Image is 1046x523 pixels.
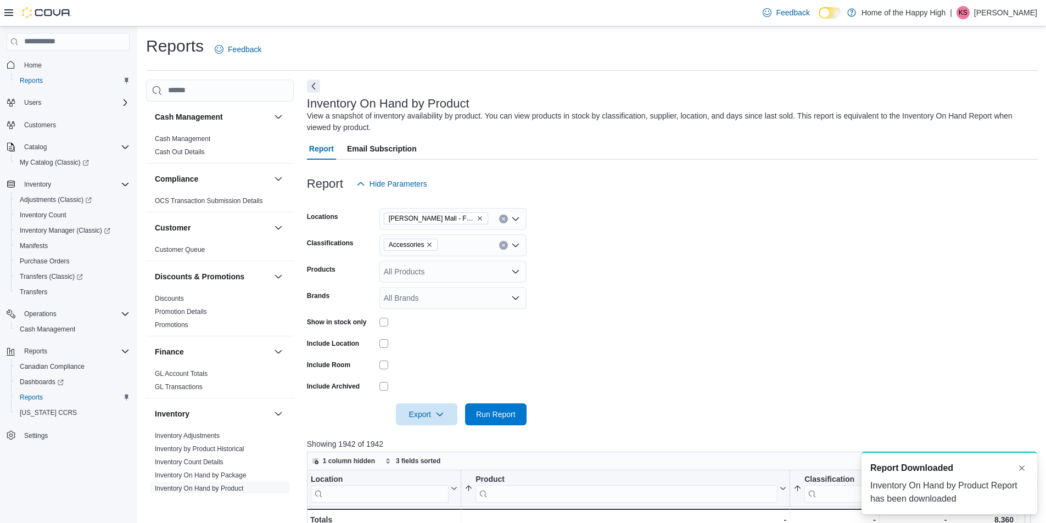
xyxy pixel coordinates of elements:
button: Dismiss toast [1015,462,1028,475]
span: Inventory Manager (Classic) [20,226,110,235]
span: Catalog [24,143,47,151]
span: Inventory Count [20,211,66,220]
span: Discounts [155,294,184,303]
div: Location [311,474,449,502]
span: Accessories [384,239,438,251]
span: Transfers [15,285,130,299]
button: Cash Management [155,111,270,122]
button: Transfers [11,284,134,300]
a: Feedback [758,2,814,24]
button: Reports [11,390,134,405]
a: Inventory On Hand by Package [155,471,247,479]
button: Inventory Count [11,207,134,223]
button: Cash Management [272,110,285,123]
button: Cash Management [11,322,134,337]
a: Dashboards [15,375,68,389]
h3: Report [307,177,343,190]
a: [US_STATE] CCRS [15,406,81,419]
h3: Discounts & Promotions [155,271,244,282]
p: [PERSON_NAME] [974,6,1037,19]
input: Dark Mode [819,7,842,19]
a: Adjustments (Classic) [15,193,96,206]
a: Cash Out Details [155,148,205,156]
button: Catalog [20,140,51,154]
a: OCS Transaction Submission Details [155,197,263,205]
a: Cash Management [155,135,210,143]
span: [PERSON_NAME] Mall - Fire & Flower [389,213,474,224]
span: Report Downloaded [870,462,953,475]
span: Reports [15,391,130,404]
a: Transfers (Classic) [15,270,87,283]
button: Inventory [20,178,55,191]
span: 1 column hidden [323,457,375,465]
button: Customers [2,117,134,133]
div: Cash Management [146,132,294,163]
span: Customer Queue [155,245,205,254]
label: Include Room [307,361,350,369]
label: Locations [307,212,338,221]
span: Catalog [20,140,130,154]
a: Purchase Orders [15,255,74,268]
a: My Catalog (Classic) [15,156,93,169]
span: Email Subscription [347,138,417,160]
button: Customer [155,222,270,233]
span: Inventory On Hand by Product [155,484,243,493]
button: Open list of options [511,241,520,250]
a: Dashboards [11,374,134,390]
button: Inventory [2,177,134,192]
span: Transfers (Classic) [15,270,130,283]
button: Reports [11,73,134,88]
p: | [950,6,952,19]
div: Customer [146,243,294,261]
span: Inventory On Hand by Package [155,471,247,480]
nav: Complex example [7,53,130,472]
span: Run Report [476,409,516,420]
span: Inventory Count Details [155,458,223,466]
div: Product [476,474,777,502]
span: Operations [20,307,130,320]
label: Show in stock only [307,318,367,327]
button: Reports [20,345,52,358]
span: Reports [20,76,43,85]
span: Manifests [20,241,48,250]
a: Cash Management [15,323,80,336]
div: Inventory On Hand by Product Report has been downloaded [870,479,1028,505]
div: Notification [870,462,1028,475]
a: Customer Queue [155,246,205,254]
span: GL Transactions [155,383,203,391]
div: Classification [804,474,867,485]
a: Reports [15,74,47,87]
button: Customer [272,221,285,234]
button: Finance [272,345,285,358]
a: Inventory On Hand by Product [155,485,243,492]
button: Export [396,403,457,425]
a: Transfers (Classic) [11,269,134,284]
button: Hide Parameters [352,173,432,195]
a: Discounts [155,295,184,302]
span: Inventory [24,180,51,189]
span: OCS Transaction Submission Details [155,196,263,205]
h3: Compliance [155,173,198,184]
a: Promotions [155,321,188,329]
button: [US_STATE] CCRS [11,405,134,420]
span: Dashboards [20,378,64,386]
div: Kaysi Strome [956,6,970,19]
button: Users [20,96,46,109]
span: Users [24,98,41,107]
button: Clear input [499,215,508,223]
button: Open list of options [511,215,520,223]
button: 3 fields sorted [381,454,445,468]
button: Remove Stettler - Stettler Mall - Fire & Flower from selection in this group [477,215,483,222]
span: Report [309,138,334,160]
a: Settings [20,429,52,442]
div: Classification [804,474,867,502]
h1: Reports [146,35,204,57]
span: Transfers [20,288,47,296]
button: Settings [2,427,134,443]
button: Location [311,474,457,502]
a: Inventory Adjustments [155,432,220,440]
span: My Catalog (Classic) [20,158,89,167]
button: Clear input [499,241,508,250]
